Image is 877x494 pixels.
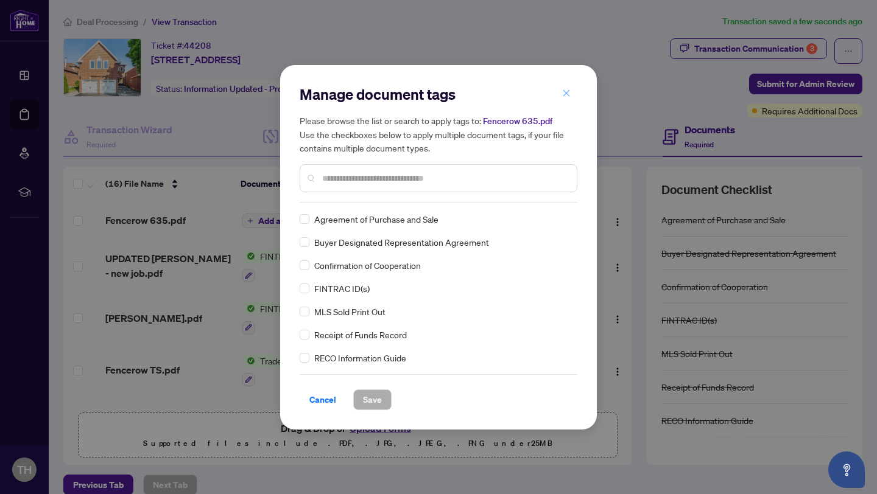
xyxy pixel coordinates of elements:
[300,389,346,410] button: Cancel
[300,85,577,104] h2: Manage document tags
[314,282,370,295] span: FINTRAC ID(s)
[314,235,489,249] span: Buyer Designated Representation Agreement
[314,259,421,272] span: Confirmation of Cooperation
[314,212,438,226] span: Agreement of Purchase and Sale
[828,451,865,488] button: Open asap
[314,351,406,364] span: RECO Information Guide
[309,390,336,409] span: Cancel
[314,305,386,318] span: MLS Sold Print Out
[562,89,571,97] span: close
[314,328,407,341] span: Receipt of Funds Record
[300,114,577,155] h5: Please browse the list or search to apply tags to: Use the checkboxes below to apply multiple doc...
[483,116,552,127] span: Fencerow 635.pdf
[353,389,392,410] button: Save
